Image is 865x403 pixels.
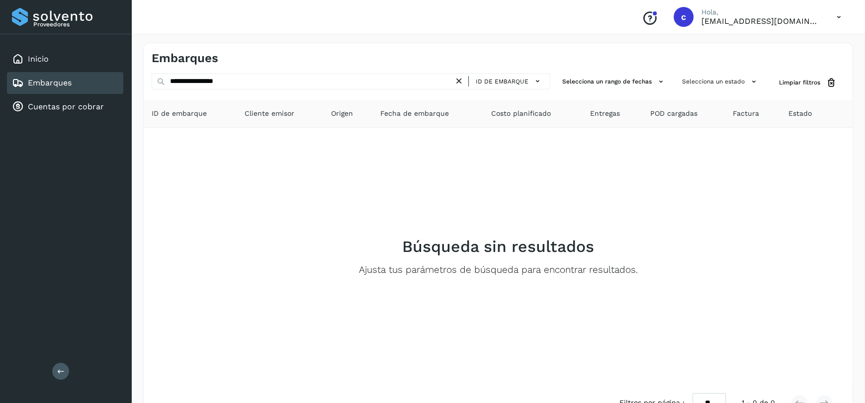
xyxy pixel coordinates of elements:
[473,74,546,88] button: ID de embarque
[331,108,352,119] span: Origen
[701,8,821,16] p: Hola,
[359,264,638,276] p: Ajusta tus parámetros de búsqueda para encontrar resultados.
[733,108,759,119] span: Factura
[28,78,72,87] a: Embarques
[245,108,294,119] span: Cliente emisor
[7,48,123,70] div: Inicio
[152,108,207,119] span: ID de embarque
[402,237,594,256] h2: Búsqueda sin resultados
[7,96,123,118] div: Cuentas por cobrar
[771,74,845,92] button: Limpiar filtros
[28,54,49,64] a: Inicio
[650,108,697,119] span: POD cargadas
[7,72,123,94] div: Embarques
[701,16,821,26] p: cuentasespeciales8_met@castores.com.mx
[476,77,528,86] span: ID de embarque
[380,108,449,119] span: Fecha de embarque
[678,74,763,90] button: Selecciona un estado
[152,51,218,66] h4: Embarques
[779,78,820,87] span: Limpiar filtros
[33,21,119,28] p: Proveedores
[590,108,620,119] span: Entregas
[491,108,551,119] span: Costo planificado
[788,108,812,119] span: Estado
[558,74,670,90] button: Selecciona un rango de fechas
[28,102,104,111] a: Cuentas por cobrar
